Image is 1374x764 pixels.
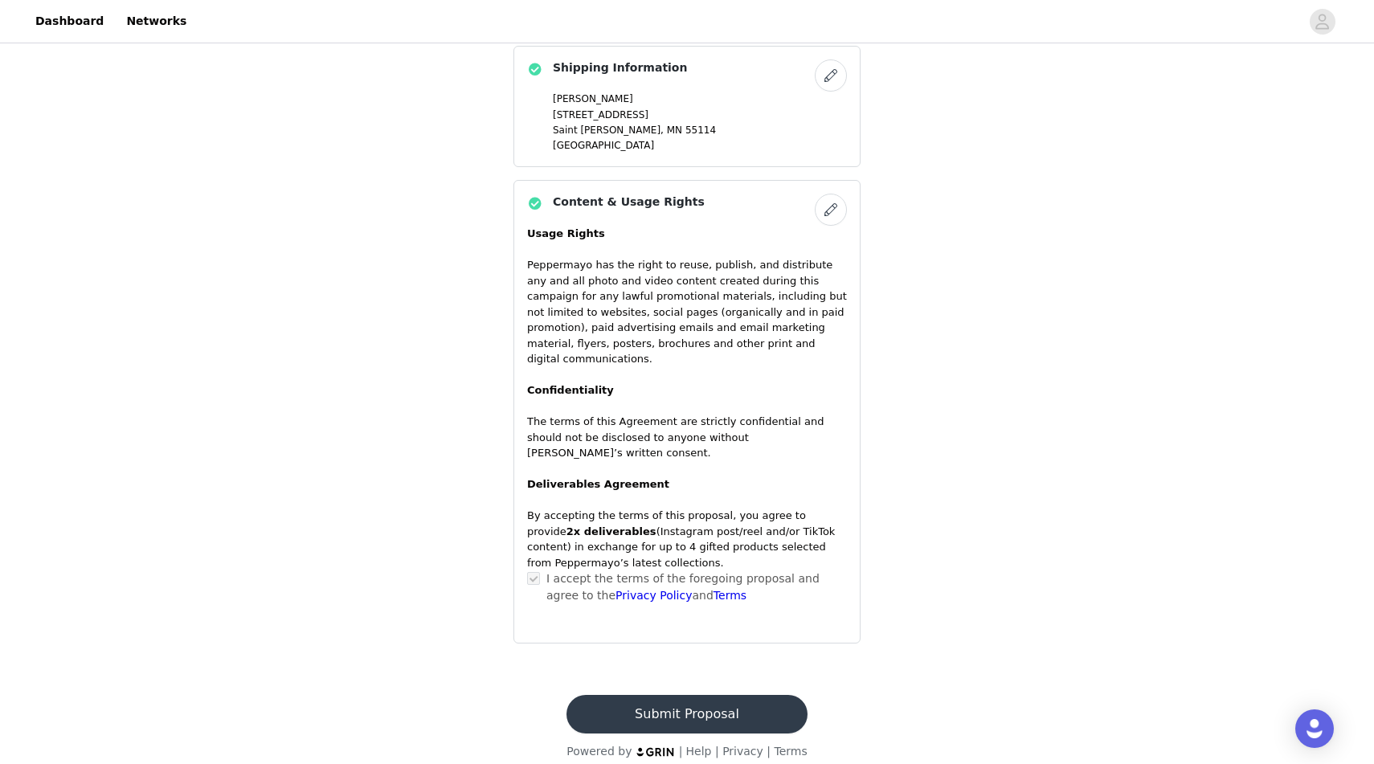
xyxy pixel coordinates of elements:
[513,46,861,167] div: Shipping Information
[566,745,632,758] span: Powered by
[1295,709,1334,748] div: Open Intercom Messenger
[714,589,746,602] a: Terms
[615,589,692,602] a: Privacy Policy
[527,226,847,461] p: Peppermayo has the right to reuse, publish, and distribute any and all photo and video content cr...
[553,59,687,76] h4: Shipping Information
[546,570,847,604] p: I accept the terms of the foregoing proposal and agree to the and
[679,745,683,758] span: |
[553,194,705,210] h4: Content & Usage Rights
[566,695,807,733] button: Submit Proposal
[767,745,771,758] span: |
[1315,9,1330,35] div: avatar
[553,108,847,122] p: [STREET_ADDRESS]
[117,3,196,39] a: Networks
[26,3,113,39] a: Dashboard
[667,125,682,136] span: MN
[686,745,712,758] a: Help
[636,746,676,757] img: logo
[553,125,664,136] span: Saint [PERSON_NAME],
[553,138,847,153] p: [GEOGRAPHIC_DATA]
[527,508,847,570] p: By accepting the terms of this proposal, you agree to provide (Instagram post/reel and/or TikTok ...
[553,92,847,106] p: [PERSON_NAME]
[722,745,763,758] a: Privacy
[566,525,656,537] strong: 2x deliverables
[685,125,716,136] span: 55114
[527,384,614,396] strong: Confidentiality
[527,478,669,490] strong: Deliverables Agreement
[513,180,861,643] div: Content & Usage Rights
[715,745,719,758] span: |
[527,227,605,239] strong: Usage Rights
[774,745,807,758] a: Terms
